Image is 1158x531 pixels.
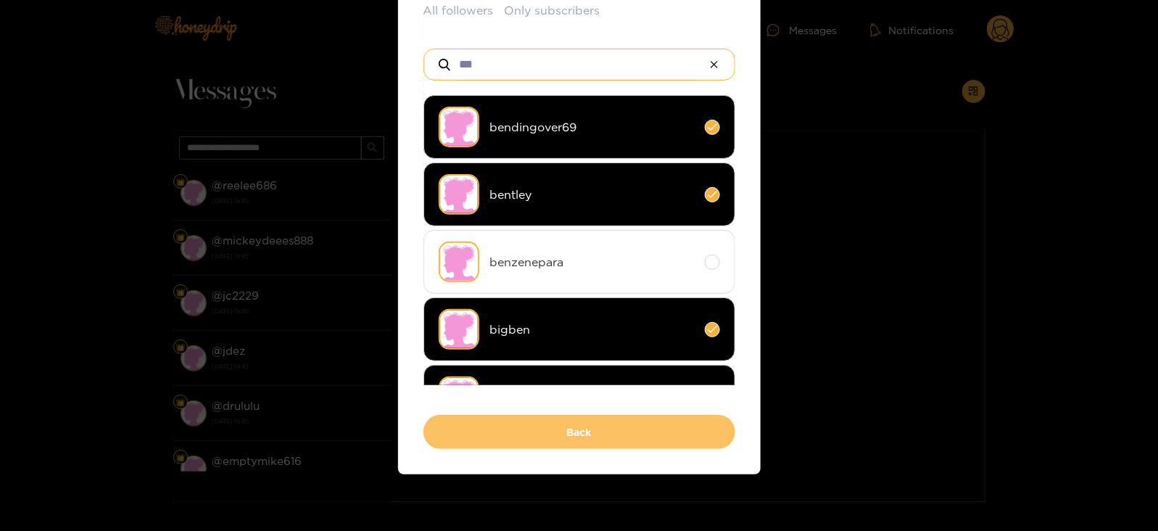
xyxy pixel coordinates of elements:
span: benzenepara [490,254,694,271]
button: Back [423,415,735,449]
button: All followers [423,2,494,19]
img: no-avatar.png [439,107,479,147]
span: bentley [490,186,694,203]
img: no-avatar.png [439,376,479,417]
img: no-avatar.png [439,309,479,350]
span: bigben [490,321,694,338]
button: Only subscribers [505,2,600,19]
img: no-avatar.png [439,242,479,282]
img: no-avatar.png [439,174,479,215]
span: bendingover69 [490,119,694,136]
